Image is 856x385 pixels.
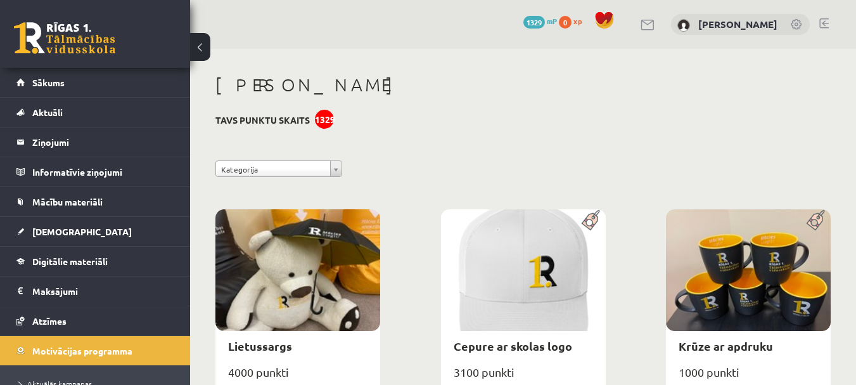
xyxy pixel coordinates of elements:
a: [DEMOGRAPHIC_DATA] [16,217,174,246]
legend: Ziņojumi [32,127,174,157]
a: Motivācijas programma [16,336,174,365]
a: Aktuāli [16,98,174,127]
span: 1329 [523,16,545,29]
span: Motivācijas programma [32,345,132,356]
span: Atzīmes [32,315,67,327]
a: Sākums [16,68,174,97]
h3: Tavs punktu skaits [215,115,310,126]
a: Maksājumi [16,277,174,306]
a: 0 xp [559,16,588,26]
a: Cepure ar skolas logo [454,339,572,353]
a: Lietussargs [228,339,292,353]
span: 0 [559,16,572,29]
a: Atzīmes [16,306,174,336]
a: Krūze ar apdruku [679,339,773,353]
img: Populāra prece [802,209,831,231]
span: Aktuāli [32,107,63,118]
a: Informatīvie ziņojumi [16,157,174,186]
h1: [PERSON_NAME] [215,74,831,96]
span: mP [547,16,557,26]
legend: Maksājumi [32,277,174,306]
span: Digitālie materiāli [32,256,108,267]
img: Populāra prece [577,209,606,231]
a: Kategorija [215,160,342,177]
span: Mācību materiāli [32,196,103,207]
span: Kategorija [221,161,325,178]
img: Patrīcija Bērziņa [677,19,690,32]
span: Sākums [32,77,65,88]
a: 1329 mP [523,16,557,26]
a: Rīgas 1. Tālmācības vidusskola [14,22,115,54]
div: 1329 [315,110,334,129]
a: [PERSON_NAME] [698,18,777,30]
span: xp [573,16,582,26]
a: Digitālie materiāli [16,247,174,276]
a: Ziņojumi [16,127,174,157]
legend: Informatīvie ziņojumi [32,157,174,186]
a: Mācību materiāli [16,187,174,216]
span: [DEMOGRAPHIC_DATA] [32,226,132,237]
